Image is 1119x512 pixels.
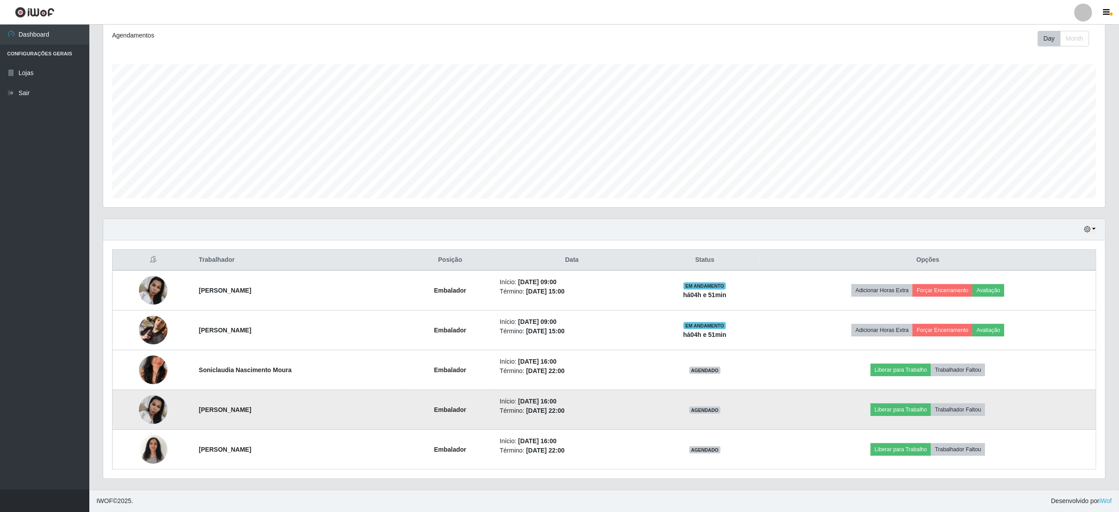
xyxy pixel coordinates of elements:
[15,7,54,18] img: CoreUI Logo
[518,318,557,325] time: [DATE] 09:00
[683,331,726,338] strong: há 04 h e 51 min
[139,390,168,428] img: 1730308333367.jpeg
[434,327,466,334] strong: Embalador
[199,406,251,413] strong: [PERSON_NAME]
[500,366,644,376] li: Término:
[931,403,985,416] button: Trabalhador Faltou
[913,324,972,336] button: Forçar Encerramento
[96,496,133,506] span: © 2025 .
[500,446,644,455] li: Término:
[518,437,557,445] time: [DATE] 16:00
[1038,31,1096,46] div: Toolbar with button groups
[434,366,466,374] strong: Embalador
[972,324,1004,336] button: Avaliação
[526,288,565,295] time: [DATE] 15:00
[526,407,565,414] time: [DATE] 22:00
[112,31,514,40] div: Agendamentos
[650,250,760,271] th: Status
[199,327,251,334] strong: [PERSON_NAME]
[1038,31,1089,46] div: First group
[689,367,721,374] span: AGENDADO
[683,282,726,290] span: EM ANDAMENTO
[139,344,168,395] img: 1715895130415.jpeg
[500,317,644,327] li: Início:
[500,277,644,287] li: Início:
[683,322,726,329] span: EM ANDAMENTO
[500,357,644,366] li: Início:
[199,366,292,374] strong: Soniclaudia Nascimento Moura
[689,446,721,453] span: AGENDADO
[199,287,251,294] strong: [PERSON_NAME]
[851,284,913,297] button: Adicionar Horas Extra
[500,327,644,336] li: Término:
[851,324,913,336] button: Adicionar Horas Extra
[434,446,466,453] strong: Embalador
[500,287,644,296] li: Término:
[500,397,644,406] li: Início:
[931,364,985,376] button: Trabalhador Faltou
[500,406,644,415] li: Término:
[518,398,557,405] time: [DATE] 16:00
[500,436,644,446] li: Início:
[518,278,557,285] time: [DATE] 09:00
[1051,496,1112,506] span: Desenvolvido por
[139,271,168,309] img: 1730308333367.jpeg
[689,407,721,414] span: AGENDADO
[495,250,650,271] th: Data
[931,443,985,456] button: Trabalhador Faltou
[139,430,168,468] img: 1739233492617.jpeg
[1038,31,1060,46] button: Day
[96,497,113,504] span: IWOF
[434,287,466,294] strong: Embalador
[871,403,931,416] button: Liberar para Trabalho
[972,284,1004,297] button: Avaliação
[760,250,1096,271] th: Opções
[526,367,565,374] time: [DATE] 22:00
[434,406,466,413] strong: Embalador
[683,291,726,298] strong: há 04 h e 51 min
[139,305,168,356] img: 1746137035035.jpeg
[1099,497,1112,504] a: iWof
[406,250,495,271] th: Posição
[199,446,251,453] strong: [PERSON_NAME]
[913,284,972,297] button: Forçar Encerramento
[871,443,931,456] button: Liberar para Trabalho
[526,447,565,454] time: [DATE] 22:00
[1060,31,1089,46] button: Month
[526,327,565,335] time: [DATE] 15:00
[518,358,557,365] time: [DATE] 16:00
[193,250,406,271] th: Trabalhador
[871,364,931,376] button: Liberar para Trabalho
